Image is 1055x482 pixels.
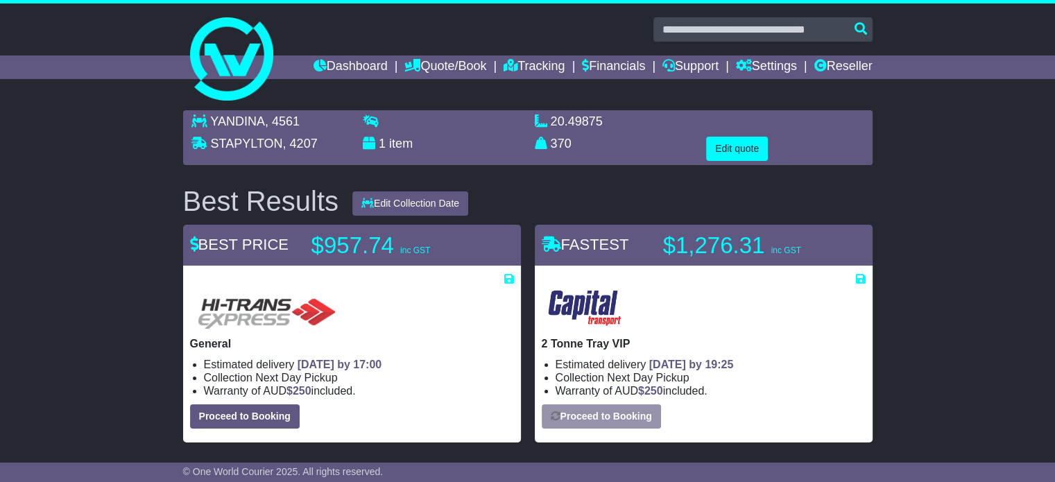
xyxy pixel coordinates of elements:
span: Next Day Pickup [607,372,689,384]
img: CapitalTransport: 2 Tonne Tray VIP [542,286,628,330]
span: 250 [293,385,311,397]
li: Collection [204,371,514,384]
p: General [190,337,514,350]
img: HiTrans (Machship): General [190,286,341,330]
p: $957.74 [311,232,485,259]
a: Dashboard [314,55,388,79]
p: 2 Tonne Tray VIP [542,337,866,350]
span: , 4207 [283,137,318,150]
a: Financials [582,55,645,79]
span: STAPYLTON [211,137,283,150]
p: $1,276.31 [663,232,837,259]
span: 1 [379,137,386,150]
span: FASTEST [542,236,629,253]
li: Warranty of AUD included. [204,384,514,397]
button: Proceed to Booking [190,404,300,429]
a: Reseller [814,55,872,79]
span: 20.49875 [551,114,603,128]
li: Estimated delivery [204,358,514,371]
button: Edit quote [706,137,768,161]
button: Edit Collection Date [352,191,468,216]
span: 370 [551,137,572,150]
div: Best Results [176,186,346,216]
span: inc GST [771,246,800,255]
li: Collection [556,371,866,384]
span: , 4561 [265,114,300,128]
span: inc GST [400,246,430,255]
span: Next Day Pickup [255,372,337,384]
li: Warranty of AUD included. [556,384,866,397]
a: Tracking [504,55,565,79]
span: [DATE] by 17:00 [298,359,382,370]
span: item [389,137,413,150]
span: $ [638,385,663,397]
span: [DATE] by 19:25 [649,359,734,370]
button: Proceed to Booking [542,404,661,429]
span: BEST PRICE [190,236,289,253]
a: Settings [736,55,797,79]
a: Quote/Book [404,55,486,79]
span: 250 [644,385,663,397]
span: $ [286,385,311,397]
a: Support [662,55,719,79]
span: YANDINA [210,114,265,128]
li: Estimated delivery [556,358,866,371]
span: © One World Courier 2025. All rights reserved. [183,466,384,477]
